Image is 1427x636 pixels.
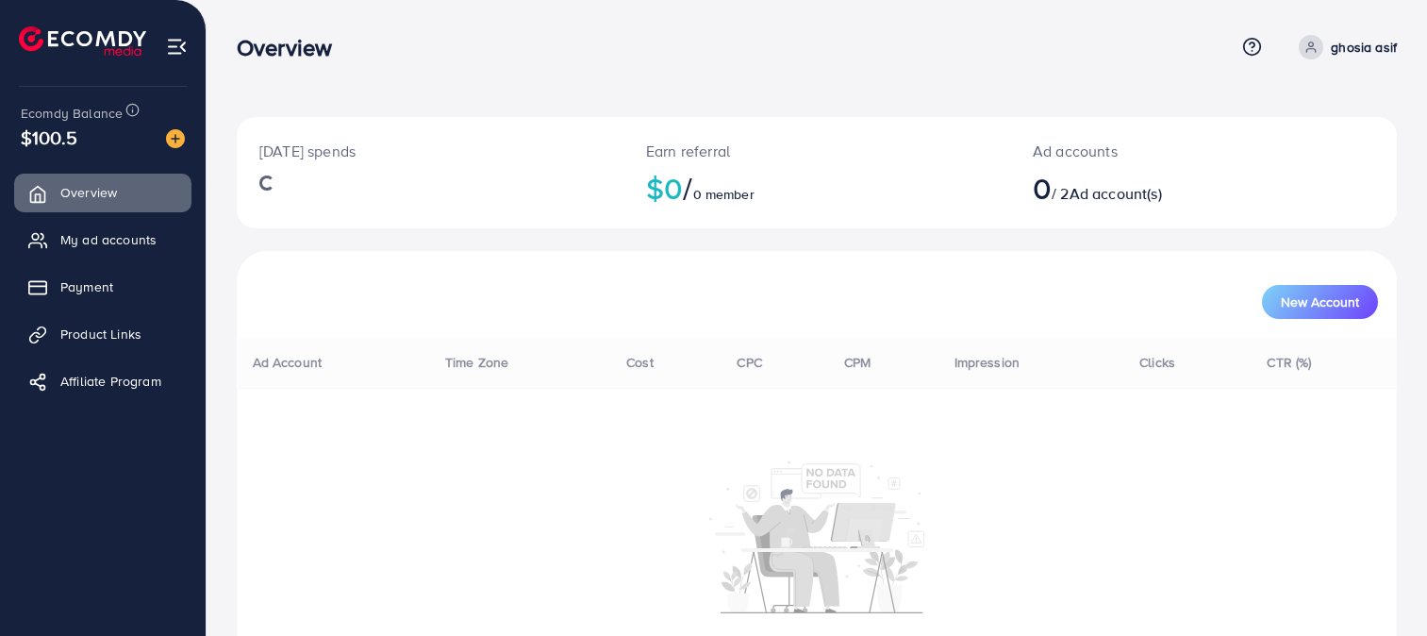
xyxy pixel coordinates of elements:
span: New Account [1281,295,1359,309]
span: Ecomdy Balance [21,104,123,123]
p: Earn referral [646,140,987,162]
a: My ad accounts [14,221,191,259]
p: ghosia asif [1331,36,1397,59]
p: Ad accounts [1033,140,1278,162]
a: Overview [14,174,191,211]
h3: Overview [237,34,347,61]
a: Affiliate Program [14,362,191,400]
span: 0 [1033,166,1052,209]
span: Product Links [60,325,141,343]
h2: $0 [646,170,987,206]
button: New Account [1262,285,1378,319]
span: / [683,166,692,209]
span: $100.5 [21,124,77,151]
span: Payment [60,277,113,296]
img: logo [19,26,146,56]
span: Ad account(s) [1070,183,1162,204]
p: [DATE] spends [259,140,601,162]
span: My ad accounts [60,230,157,249]
h2: / 2 [1033,170,1278,206]
span: Overview [60,183,117,202]
img: menu [166,36,188,58]
span: Affiliate Program [60,372,161,391]
a: Product Links [14,315,191,353]
img: image [166,129,185,148]
a: Payment [14,268,191,306]
span: 0 member [693,185,755,204]
a: ghosia asif [1291,35,1397,59]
